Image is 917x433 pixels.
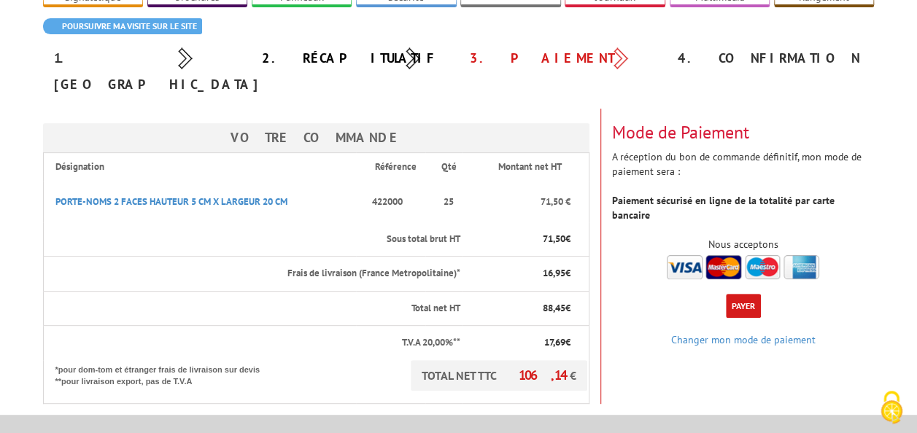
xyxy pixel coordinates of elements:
[43,123,589,152] h3: Votre Commande
[473,267,570,281] p: €
[873,389,910,426] img: Cookies (fenêtre modale)
[473,336,570,350] p: €
[543,302,565,314] span: 88,45
[437,195,460,209] p: 25
[368,160,425,174] p: Référence
[55,336,461,350] p: T.V.A 20,00%**
[671,333,816,346] a: Changer mon mode de paiement
[43,18,202,34] a: Poursuivre ma visite sur le site
[55,160,355,174] p: Désignation
[411,360,587,391] p: TOTAL NET TTC €
[473,233,570,246] p: €
[437,160,460,174] p: Qté
[473,195,570,209] p: 71,50 €
[473,302,570,316] p: €
[43,45,251,98] div: 1. [GEOGRAPHIC_DATA]
[459,45,667,71] div: 3. Paiement
[368,188,425,216] p: 422000
[667,255,819,279] img: accepted.png
[262,50,437,66] a: 2. Récapitulatif
[43,222,462,257] th: Sous total brut HT
[544,336,565,348] span: 17,69
[543,233,565,245] span: 71,50
[612,237,875,251] div: Nous acceptons
[667,45,875,71] div: 4. Confirmation
[519,367,570,383] span: 106,14
[43,257,462,292] th: Frais de livraison (France Metropolitaine)*
[866,383,917,433] button: Cookies (fenêtre modale)
[43,291,462,326] th: Total net HT
[55,195,287,208] a: PORTE-NOMS 2 FACES HAUTEUR 5 CM X LARGEUR 20 CM
[612,123,875,142] h3: Mode de Paiement
[473,160,587,174] p: Montant net HT
[543,267,565,279] span: 16,95
[55,360,274,387] p: *pour dom-tom et étranger frais de livraison sur devis **pour livraison export, pas de T.V.A
[612,194,835,222] strong: Paiement sécurisé en ligne de la totalité par carte bancaire
[601,109,886,282] div: A réception du bon de commande définitif, mon mode de paiement sera :
[726,294,761,318] button: Payer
